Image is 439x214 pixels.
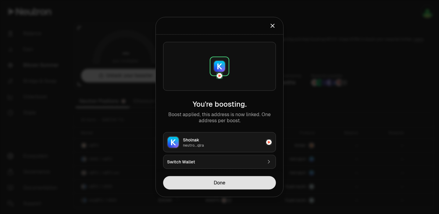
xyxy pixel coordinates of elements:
div: Sholnak [183,137,262,143]
h2: You're boosting. [163,99,276,109]
img: Neutron Logo [217,73,222,79]
img: Neutron Logo [266,140,272,145]
div: neutro...qlra [183,143,262,148]
button: Done [163,176,276,190]
div: Switch Wallet [167,159,262,165]
img: Keplr [168,137,179,148]
img: Keplr [214,61,225,72]
button: Switch Wallet [163,155,276,169]
p: Boost applied, this address is now linked. One address per boost. [163,112,276,124]
button: Close [269,22,276,30]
